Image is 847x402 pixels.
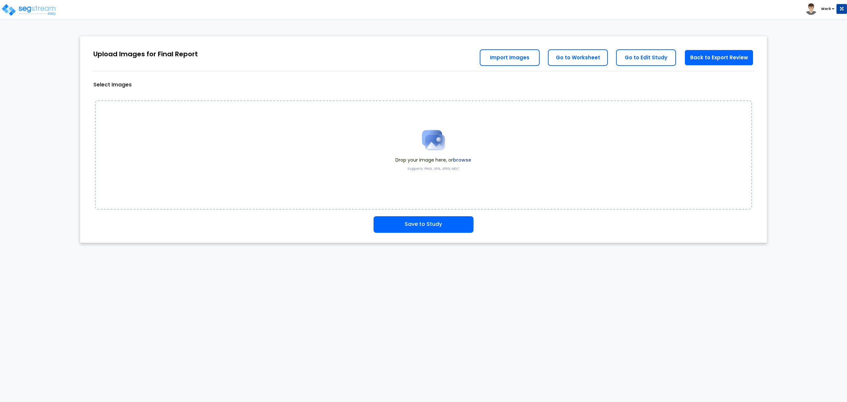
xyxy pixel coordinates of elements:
[480,49,540,66] a: Import Images
[548,49,608,66] a: Go to Worksheet
[805,3,817,15] img: avatar.png
[616,49,676,66] a: Go to Edit Study
[407,167,459,171] label: Supports: PNG, JPG, JPEG, HEIC
[395,157,471,163] span: Drop your image here, or
[453,157,471,163] label: browse
[374,216,473,233] button: Save to Study
[93,81,132,89] label: Select Images
[684,49,754,66] a: Back to Export Review
[417,124,450,157] img: Upload Icon
[1,3,57,17] img: logo_pro_r.png
[93,49,198,59] div: Upload Images for Final Report
[821,6,831,11] b: Mark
